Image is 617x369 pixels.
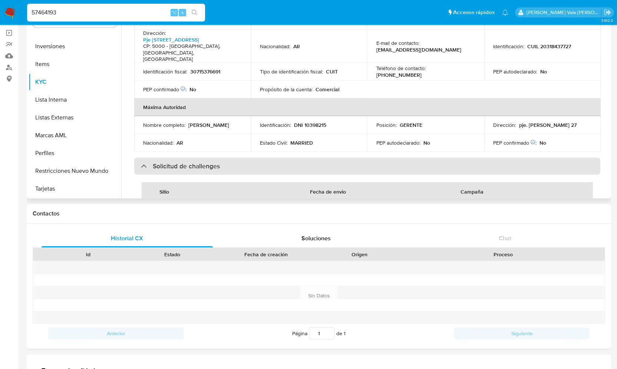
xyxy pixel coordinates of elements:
[292,327,346,339] span: Página de
[604,9,611,16] a: Salir
[423,139,430,146] p: No
[33,210,605,217] h1: Contactos
[452,182,492,200] div: Campaña
[153,162,220,170] h3: Solicitud de challenges
[376,139,420,146] p: PEP autodeclarado :
[187,7,202,18] button: search-icon
[29,55,121,73] button: Items
[400,122,422,128] p: GERENTE
[143,36,199,43] a: Pje [STREET_ADDRESS]
[260,43,290,50] p: Nacionalidad :
[344,330,346,337] span: 1
[181,9,184,16] span: s
[29,144,121,162] button: Perfiles
[260,139,287,146] p: Estado Civil :
[143,86,187,93] p: PEP confirmado :
[453,9,495,16] span: Accesos rápidos
[29,109,121,126] button: Listas Externas
[527,43,571,50] p: CUIL 20318437727
[301,234,331,243] span: Soluciones
[376,72,422,78] p: [PHONE_NUMBER]
[260,68,323,75] p: Tipo de identificación fiscal :
[220,251,312,258] div: Fecha de creación
[29,126,121,144] button: Marcas AML
[29,91,121,109] button: Lista Interna
[493,68,537,75] p: PEP autodeclarado :
[493,122,516,128] p: Dirección :
[294,122,326,128] p: DNI 10398215
[27,8,205,17] input: Buscar usuario o caso...
[540,139,546,146] p: No
[134,98,601,116] th: Máxima Autoridad
[316,86,339,93] span: Comercial
[527,9,601,16] p: rene.vale@mercadolibre.com
[51,251,125,258] div: Id
[111,234,143,243] span: Historial CX
[293,43,300,50] p: AR
[376,122,397,128] p: Posición :
[151,182,178,200] div: Sitio
[190,68,220,75] p: 30715376691
[143,30,166,36] p: Dirección :
[502,9,508,16] a: Notificaciones
[260,122,291,128] p: Identificación :
[376,65,426,72] p: Teléfono de contacto :
[134,158,600,175] div: Solicitud de challenges
[290,139,313,146] p: MARRIED
[143,122,185,128] p: Nombre completo :
[143,43,239,63] h4: CP: 5000 - [GEOGRAPHIC_DATA], [GEOGRAPHIC_DATA], [GEOGRAPHIC_DATA]
[519,122,577,128] p: pje. [PERSON_NAME] 27
[189,86,196,93] p: No
[376,40,419,46] p: E-mail de contacto :
[176,139,183,146] p: AR
[29,180,121,198] button: Tarjetas
[601,17,613,23] span: 3.160.0
[48,327,184,339] button: Anterior
[188,122,229,128] p: [PERSON_NAME]
[29,162,121,180] button: Restricciones Nuevo Mundo
[499,234,511,243] span: Chat
[326,68,338,75] p: CUIT
[323,251,396,258] div: Origen
[171,9,177,16] span: ⌥
[493,43,524,50] p: Identificación :
[454,327,590,339] button: Siguiente
[260,86,313,93] p: Propósito de la cuenta :
[376,46,461,53] p: [EMAIL_ADDRESS][DOMAIN_NAME]
[407,251,600,258] div: Proceso
[493,139,537,146] p: PEP confirmado :
[301,182,355,200] div: Fecha de envio
[540,68,547,75] p: No
[143,68,187,75] p: Identificación fiscal :
[29,37,121,55] button: Inversiones
[135,251,209,258] div: Estado
[143,139,174,146] p: Nacionalidad :
[29,73,121,91] button: KYC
